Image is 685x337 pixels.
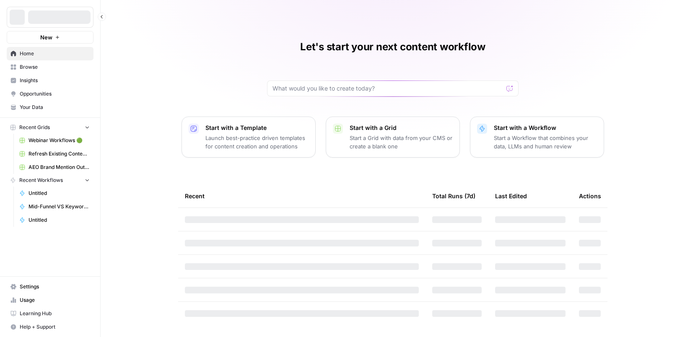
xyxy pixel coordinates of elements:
[20,63,90,71] span: Browse
[185,184,419,207] div: Recent
[470,117,604,158] button: Start with a WorkflowStart a Workflow that combines your data, LLMs and human review
[7,293,93,307] a: Usage
[40,33,52,41] span: New
[432,184,475,207] div: Total Runs (7d)
[300,40,485,54] h1: Let's start your next content workflow
[16,161,93,174] a: AEO Brand Mention Outreach
[29,216,90,224] span: Untitled
[16,200,93,213] a: Mid-Funnel VS Keyword Research
[7,280,93,293] a: Settings
[7,307,93,320] a: Learning Hub
[7,121,93,134] button: Recent Grids
[326,117,460,158] button: Start with a GridStart a Grid with data from your CMS or create a blank one
[579,184,601,207] div: Actions
[16,187,93,200] a: Untitled
[494,124,597,132] p: Start with a Workflow
[20,296,90,304] span: Usage
[20,310,90,317] span: Learning Hub
[7,87,93,101] a: Opportunities
[29,189,90,197] span: Untitled
[494,134,597,150] p: Start a Workflow that combines your data, LLMs and human review
[29,203,90,210] span: Mid-Funnel VS Keyword Research
[7,31,93,44] button: New
[20,104,90,111] span: Your Data
[7,174,93,187] button: Recent Workflows
[16,213,93,227] a: Untitled
[16,147,93,161] a: Refresh Existing Content (1)
[7,74,93,87] a: Insights
[29,163,90,171] span: AEO Brand Mention Outreach
[182,117,316,158] button: Start with a TemplateLaunch best-practice driven templates for content creation and operations
[205,134,309,150] p: Launch best-practice driven templates for content creation and operations
[205,124,309,132] p: Start with a Template
[29,150,90,158] span: Refresh Existing Content (1)
[7,101,93,114] a: Your Data
[20,50,90,57] span: Home
[16,134,93,147] a: Webinar Workflows 🟢
[350,134,453,150] p: Start a Grid with data from your CMS or create a blank one
[29,137,90,144] span: Webinar Workflows 🟢
[350,124,453,132] p: Start with a Grid
[20,283,90,290] span: Settings
[272,84,503,93] input: What would you like to create today?
[20,77,90,84] span: Insights
[495,184,527,207] div: Last Edited
[20,90,90,98] span: Opportunities
[7,320,93,334] button: Help + Support
[7,47,93,60] a: Home
[19,124,50,131] span: Recent Grids
[7,60,93,74] a: Browse
[19,176,63,184] span: Recent Workflows
[20,323,90,331] span: Help + Support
